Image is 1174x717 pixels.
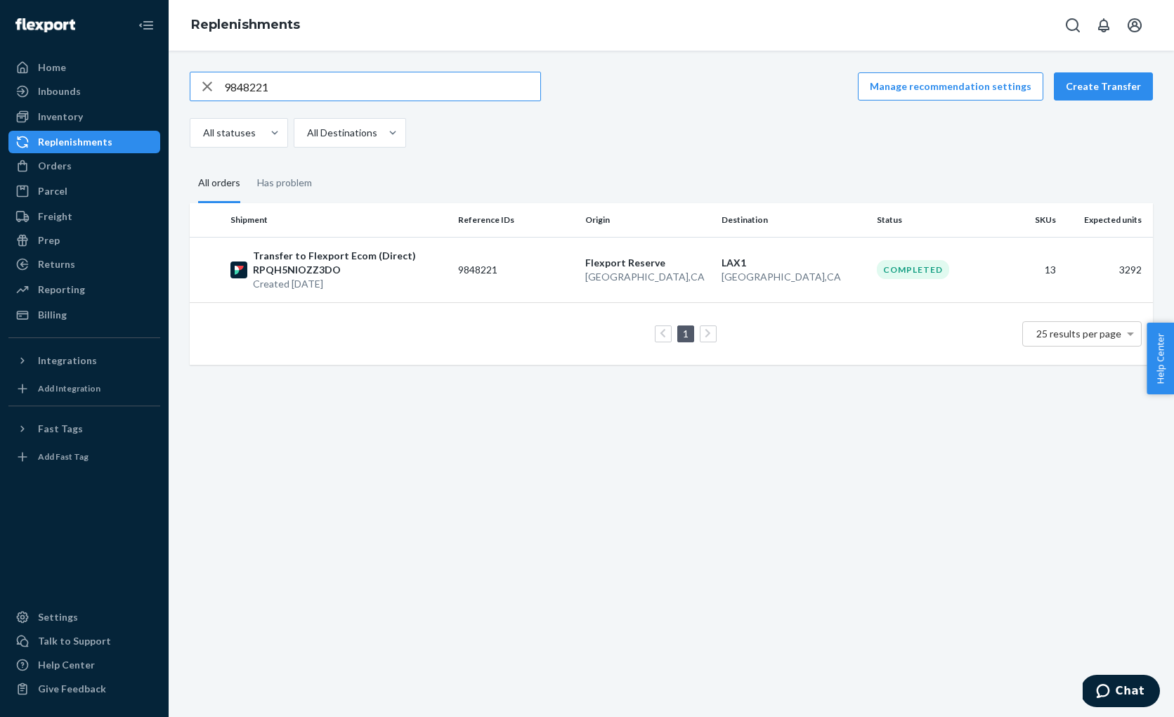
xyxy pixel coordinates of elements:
[716,203,870,237] th: Destination
[110,478,315,570] td: Number of products scanned and received at an ecommerce fulfillment center; includes inbounded in...
[38,184,67,198] div: Parcel
[38,382,100,394] div: Add Integration
[21,28,316,75] div: 750 Inventory - Ecommerce Monthly Reconciliation
[858,72,1043,101] button: Manage recommendation settings
[38,110,83,124] div: Inventory
[1062,237,1153,302] td: 3292
[38,233,60,247] div: Prep
[8,446,160,468] a: Add Fast Tag
[8,606,160,628] a: Settings
[8,131,160,153] a: Replenishments
[8,253,160,276] a: Returns
[998,237,1062,302] td: 13
[580,203,716,237] th: Origin
[38,283,85,297] div: Reporting
[8,304,160,326] a: Billing
[1054,72,1153,101] button: Create Transfer
[722,256,865,270] p: LAX1
[21,95,56,110] strong: NOTE:
[21,435,164,460] strong: Documentation
[8,377,160,400] a: Add Integration
[110,571,315,615] td: Buyer return that is received back into inventory.
[8,56,160,79] a: Home
[1121,11,1149,39] button: Open account menu
[8,678,160,700] button: Give Feedback
[306,126,307,140] input: All Destinations
[585,270,710,284] p: [GEOGRAPHIC_DATA] , CA
[22,614,111,706] td: Shipped quantity
[253,249,447,277] p: Transfer to Flexport Ecom (Direct) RPQH5NIOZZ3DO
[998,203,1062,237] th: SKUs
[38,634,111,648] div: Talk to Support
[1059,11,1087,39] button: Open Search Box
[225,203,452,237] th: Shipment
[38,610,78,624] div: Settings
[8,180,160,202] a: Parcel
[8,349,160,372] button: Integrations
[253,277,447,291] p: Created [DATE]
[8,278,160,301] a: Reporting
[8,630,160,652] a: Talk to Support
[38,159,72,173] div: Orders
[877,260,949,279] div: Completed
[110,614,315,706] td: Number of products that leave the warehouse; includes buyer order shipments, inventory disposals,...
[1062,203,1153,237] th: Expected units
[1083,675,1160,710] iframe: Opens a widget where you can chat to one of our agents
[203,126,256,140] div: All statuses
[38,209,72,224] div: Freight
[8,105,160,128] a: Inventory
[38,257,75,271] div: Returns
[38,84,81,98] div: Inbounds
[198,164,240,203] div: All orders
[722,270,865,284] p: [GEOGRAPHIC_DATA] , CA
[38,422,83,436] div: Fast Tags
[21,291,316,372] p: Provides start- and end-of-month on hand balances for all in-Network ecommerce products for month...
[38,354,97,368] div: Integrations
[8,229,160,252] a: Prep
[680,328,691,340] a: Page 1 is your current page
[38,308,67,322] div: Billing
[8,418,160,440] button: Fast Tags
[585,256,710,270] p: Flexport Reserve
[21,257,126,283] strong: Description
[38,682,106,696] div: Give Feedback
[224,72,540,101] input: Search Transfers
[1090,11,1118,39] button: Open notifications
[48,136,266,151] a: Please reach out to [GEOGRAPHIC_DATA]
[1036,328,1121,340] span: 25 results per page
[871,203,998,237] th: Status
[452,237,580,302] td: 9848221
[38,135,112,149] div: Replenishments
[191,17,300,32] a: Replenishments
[21,93,316,194] p: This report is currently , but will be launching to all merchants soon. if you would like to requ...
[8,654,160,676] a: Help Center
[202,126,203,140] input: All statuses
[38,451,89,463] div: Add Fast Tag
[8,205,160,228] a: Freight
[38,658,95,672] div: Help Center
[38,60,66,75] div: Home
[307,126,377,140] div: All Destinations
[8,155,160,177] a: Orders
[257,164,312,201] div: Has problem
[21,95,311,131] strong: only available to select merchants
[180,5,311,46] ol: breadcrumbs
[22,571,111,615] td: Returns quantity
[8,80,160,103] a: Inbounds
[15,18,75,32] img: Flexport logo
[22,478,111,570] td: Received at fulfillment centers
[132,11,160,39] button: Close Navigation
[452,203,580,237] th: Reference IDs
[1147,323,1174,394] button: Help Center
